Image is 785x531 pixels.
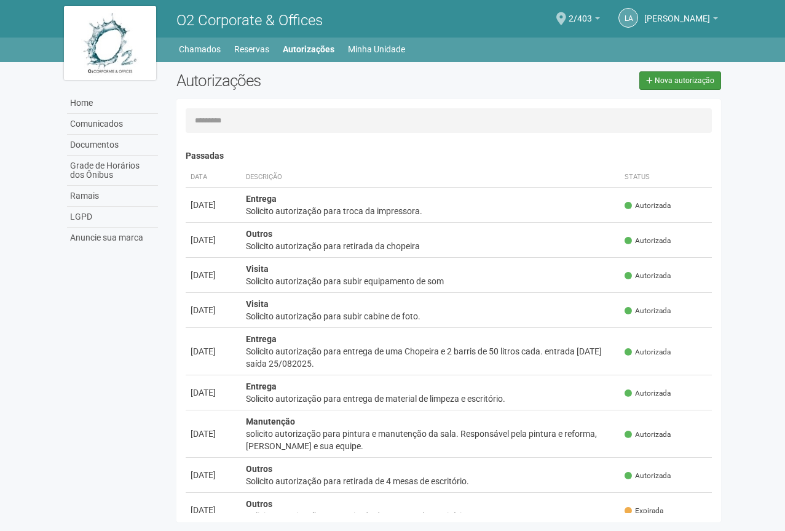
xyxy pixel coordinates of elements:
[176,12,323,29] span: O2 Corporate & Offices
[246,194,277,204] strong: Entrega
[67,186,158,207] a: Ramais
[625,471,671,481] span: Autorizada
[176,71,440,90] h2: Autorizações
[246,275,615,287] div: Solicito autorização para subir equipamento de som
[67,114,158,135] a: Comunicados
[246,299,269,309] strong: Visita
[191,234,236,246] div: [DATE]
[620,167,712,188] th: Status
[191,504,236,516] div: [DATE]
[234,41,269,58] a: Reservas
[569,2,592,23] span: 2/403
[246,393,615,405] div: Solicito autorização para entrega de material de limpeza e escritório.
[625,347,671,357] span: Autorizada
[625,271,671,281] span: Autorizada
[241,167,620,188] th: Descrição
[191,199,236,211] div: [DATE]
[67,135,158,156] a: Documentos
[246,464,272,474] strong: Outros
[246,381,277,391] strong: Entrega
[246,264,269,274] strong: Visita
[639,71,721,90] a: Nova autorização
[644,2,710,23] span: Luísa Antunes de Mesquita
[625,506,663,516] span: Expirada
[246,428,615,452] div: solicito autorização para pintura e manutenção da sala. Responsável pela pintura e reforma, [PERS...
[246,510,615,522] div: Solicito autorização para retirada de 6 mesas de escritório.
[618,8,638,28] a: LA
[191,345,236,357] div: [DATE]
[67,156,158,186] a: Grade de Horários dos Ônibus
[655,76,714,85] span: Nova autorização
[246,229,272,239] strong: Outros
[191,269,236,281] div: [DATE]
[644,15,718,25] a: [PERSON_NAME]
[191,304,236,316] div: [DATE]
[569,15,600,25] a: 2/403
[625,388,671,399] span: Autorizada
[246,499,272,509] strong: Outros
[186,151,712,161] h4: Passadas
[64,6,156,80] img: logo.jpg
[246,345,615,370] div: Solicito autorização para entrega de uma Chopeira e 2 barris de 50 litros cada. entrada [DATE] sa...
[191,469,236,481] div: [DATE]
[625,429,671,440] span: Autorizada
[246,310,615,322] div: Solicito autorização para subir cabine de foto.
[246,205,615,217] div: Solicito autorização para troca da impressora.
[191,386,236,399] div: [DATE]
[625,306,671,316] span: Autorizada
[67,228,158,248] a: Anuncie sua marca
[179,41,221,58] a: Chamados
[348,41,405,58] a: Minha Unidade
[625,201,671,211] span: Autorizada
[186,167,241,188] th: Data
[246,240,615,252] div: Solicito autorização para retirada da chopeira
[191,428,236,440] div: [DATE]
[246,475,615,487] div: Solicito autorização para retirada de 4 mesas de escritório.
[283,41,334,58] a: Autorizações
[625,236,671,246] span: Autorizada
[67,93,158,114] a: Home
[67,207,158,228] a: LGPD
[246,417,295,426] strong: Manutenção
[246,334,277,344] strong: Entrega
